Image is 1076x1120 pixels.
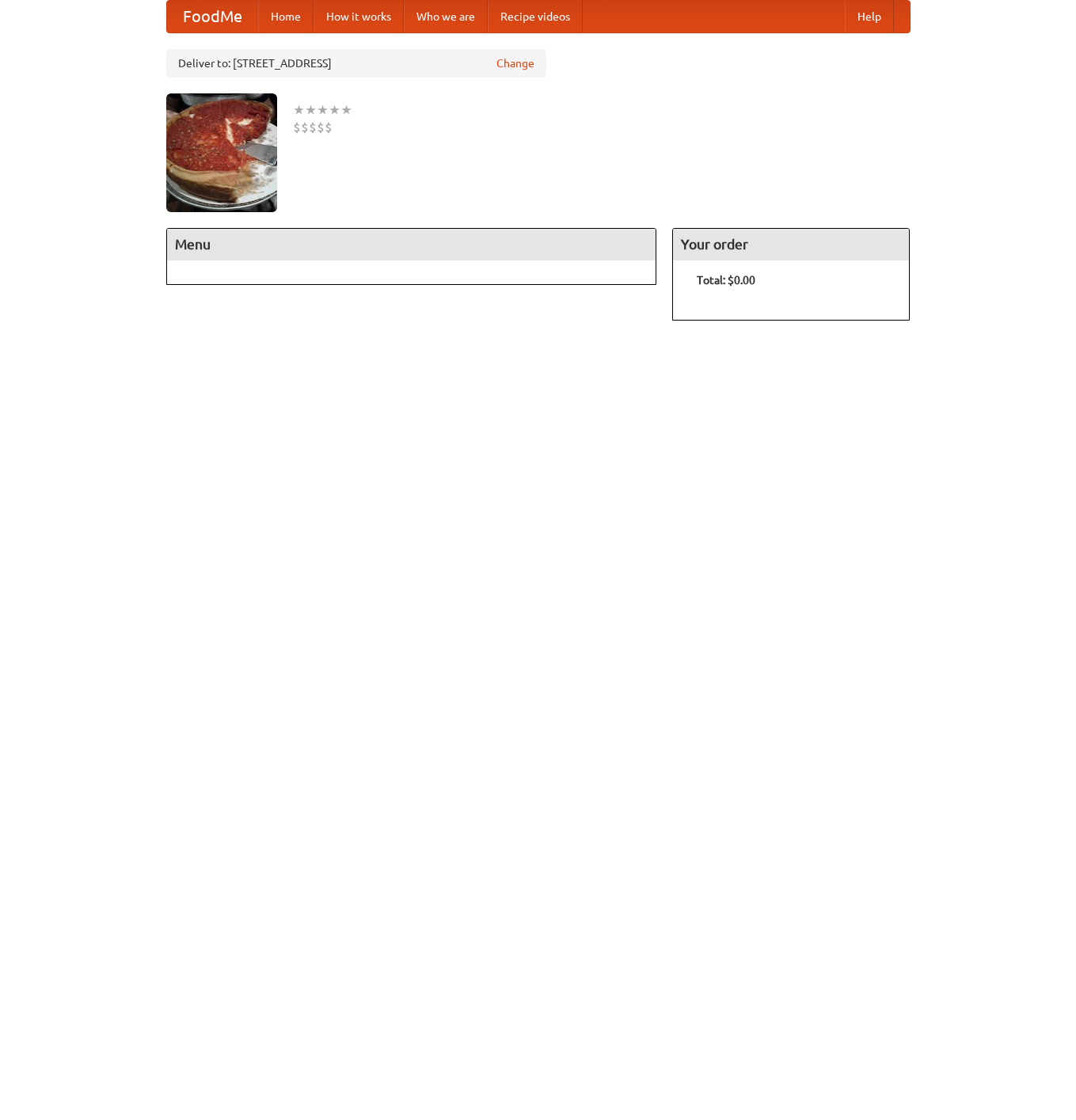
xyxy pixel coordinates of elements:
a: FoodMe [167,1,258,32]
img: angular.jpg [166,93,277,212]
b: Total: $0.00 [697,274,755,287]
li: ★ [340,101,352,119]
a: Help [845,1,894,32]
li: $ [293,119,301,136]
li: ★ [329,101,340,119]
a: Recipe videos [488,1,583,32]
li: ★ [293,101,305,119]
li: $ [309,119,317,136]
li: $ [301,119,309,136]
a: Change [496,55,534,71]
div: Deliver to: [STREET_ADDRESS] [166,49,546,78]
h4: Menu [167,229,656,260]
li: ★ [305,101,317,119]
li: ★ [317,101,329,119]
a: Who we are [404,1,488,32]
h4: Your order [673,229,909,260]
a: How it works [314,1,404,32]
li: $ [325,119,333,136]
li: $ [317,119,325,136]
a: Home [258,1,314,32]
